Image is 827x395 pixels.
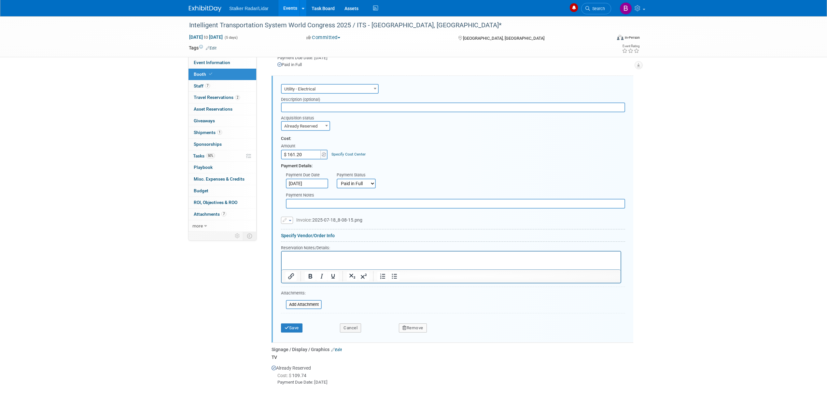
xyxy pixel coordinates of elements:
[189,45,217,51] td: Tags
[189,92,256,103] a: Travel Reservations2
[328,272,339,281] button: Underline
[194,188,208,193] span: Budget
[281,323,302,333] button: Save
[189,115,256,127] a: Giveaways
[189,197,256,208] a: ROI, Objectives & ROO
[194,211,226,217] span: Attachments
[331,347,342,352] a: Edit
[282,85,378,94] span: Utility - Electrical
[206,46,217,50] a: Edit
[277,373,292,378] span: Cost: $
[194,176,245,182] span: Misc. Expenses & Credits
[281,290,322,298] div: Attachments:
[286,192,625,199] div: Payment Notes
[189,103,256,115] a: Asset Reservations
[189,6,221,12] img: ExhibitDay
[272,361,633,391] div: Already Reserved
[286,272,297,281] button: Insert/edit link
[590,6,605,11] span: Search
[282,122,329,131] span: Already Reserved
[281,84,379,94] span: Utility - Electrical
[194,72,214,77] span: Booth
[194,130,222,135] span: Shipments
[189,57,256,68] a: Event Information
[187,20,601,31] div: Intelligent Transportation System World Congress 2025 / ITS - [GEOGRAPHIC_DATA], [GEOGRAPHIC_DATA]*
[189,80,256,92] a: Staff7
[305,272,316,281] button: Bold
[272,353,633,361] div: TV
[189,185,256,197] a: Budget
[189,209,256,220] a: Attachments7
[272,346,633,353] div: Signage / Display / Graphics
[194,200,237,205] span: ROI, Objectives & ROO
[573,34,640,44] div: Event Format
[277,373,309,378] span: 109.74
[296,217,362,223] span: 2025-07-18_8-08-15.png
[624,35,640,40] div: In-Person
[194,60,230,65] span: Event Information
[463,36,544,41] span: [GEOGRAPHIC_DATA], [GEOGRAPHIC_DATA]
[389,272,400,281] button: Bullet list
[281,143,328,150] div: Amount
[194,165,213,170] span: Playbook
[235,95,240,100] span: 2
[337,172,380,179] div: Payment Status
[205,83,210,88] span: 7
[281,136,625,142] div: Cost:
[316,272,327,281] button: Italic
[189,173,256,185] a: Misc. Expenses & Credits
[622,45,639,48] div: Event Rating
[194,95,240,100] span: Travel Reservations
[232,232,243,240] td: Personalize Event Tab Strip
[281,112,330,121] div: Acquisition status
[192,223,203,228] span: more
[358,272,369,281] button: Superscript
[203,34,209,40] span: to
[304,34,343,41] button: Committed
[189,127,256,138] a: Shipments1
[224,35,238,40] span: (5 days)
[209,72,212,76] i: Booth reservation complete
[286,172,327,179] div: Payment Due Date
[581,3,611,14] a: Search
[277,62,633,68] div: Paid in Full
[189,69,256,80] a: Booth
[331,152,366,157] a: Specify Cost Center
[189,139,256,150] a: Sponsorships
[206,153,215,158] span: 50%
[194,106,232,112] span: Asset Reservations
[229,6,269,11] span: Stalker Radar/Lidar
[281,159,625,169] div: Payment Details:
[194,142,222,147] span: Sponsorships
[277,379,633,386] div: Payment Due Date: [DATE]
[221,211,226,216] span: 7
[399,323,427,333] button: Remove
[282,252,621,269] iframe: Rich Text Area
[377,272,388,281] button: Numbered list
[217,130,222,135] span: 1
[189,220,256,232] a: more
[193,153,215,158] span: Tasks
[281,233,335,238] a: Specify Vendor/Order Info
[194,83,210,89] span: Staff
[620,2,632,15] img: Brooke Journet
[189,150,256,162] a: Tasks50%
[281,244,621,251] div: Reservation Notes/Details:
[340,323,361,333] button: Cancel
[243,232,257,240] td: Toggle Event Tabs
[281,121,330,131] span: Already Reserved
[194,118,215,123] span: Giveaways
[277,55,633,61] div: Payment Due Date: [DATE]
[617,35,624,40] img: Format-Inperson.png
[281,94,625,102] div: Description (optional)
[347,272,358,281] button: Subscript
[189,34,223,40] span: [DATE] [DATE]
[296,217,312,223] span: Invoice:
[189,162,256,173] a: Playbook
